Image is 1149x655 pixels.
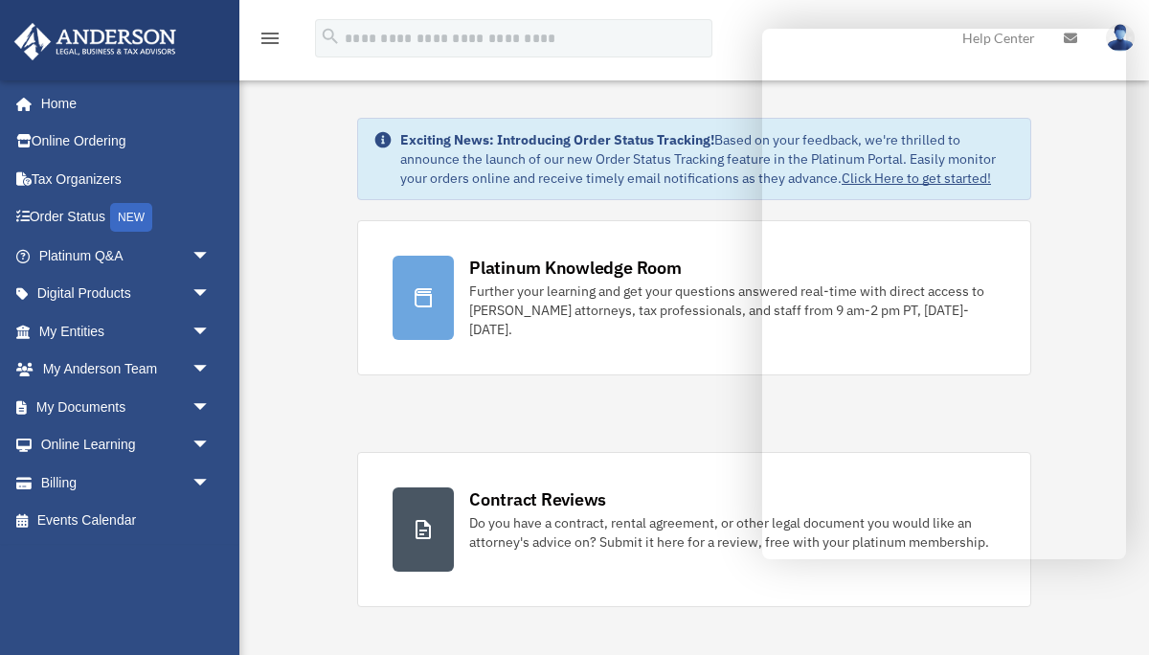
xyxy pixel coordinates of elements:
[191,426,230,465] span: arrow_drop_down
[469,513,996,552] div: Do you have a contract, rental agreement, or other legal document you would like an attorney's ad...
[191,388,230,427] span: arrow_drop_down
[13,350,239,389] a: My Anderson Teamarrow_drop_down
[469,282,996,339] div: Further your learning and get your questions answered real-time with direct access to [PERSON_NAM...
[13,426,239,464] a: Online Learningarrow_drop_down
[191,237,230,276] span: arrow_drop_down
[320,26,341,47] i: search
[13,463,239,502] a: Billingarrow_drop_down
[13,160,239,198] a: Tax Organizers
[13,502,239,540] a: Events Calendar
[13,237,239,275] a: Platinum Q&Aarrow_drop_down
[357,220,1031,375] a: Platinum Knowledge Room Further your learning and get your questions answered real-time with dire...
[13,388,239,426] a: My Documentsarrow_drop_down
[110,203,152,232] div: NEW
[191,350,230,390] span: arrow_drop_down
[191,275,230,314] span: arrow_drop_down
[191,463,230,503] span: arrow_drop_down
[9,23,182,60] img: Anderson Advisors Platinum Portal
[762,29,1126,559] iframe: Chat Window
[469,256,682,280] div: Platinum Knowledge Room
[13,84,230,123] a: Home
[357,452,1031,607] a: Contract Reviews Do you have a contract, rental agreement, or other legal document you would like...
[400,130,1015,188] div: Based on your feedback, we're thrilled to announce the launch of our new Order Status Tracking fe...
[259,27,282,50] i: menu
[400,131,714,148] strong: Exciting News: Introducing Order Status Tracking!
[13,275,239,313] a: Digital Productsarrow_drop_down
[469,487,606,511] div: Contract Reviews
[13,312,239,350] a: My Entitiesarrow_drop_down
[259,34,282,50] a: menu
[191,312,230,351] span: arrow_drop_down
[1106,24,1135,52] img: User Pic
[13,123,239,161] a: Online Ordering
[13,198,239,237] a: Order StatusNEW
